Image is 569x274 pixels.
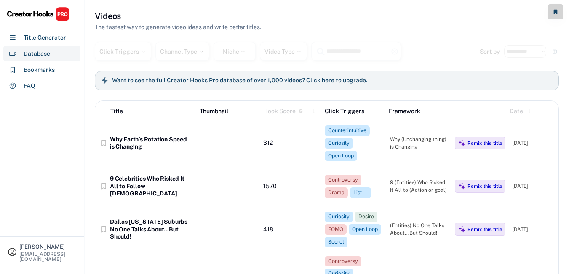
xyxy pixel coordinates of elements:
[328,258,358,265] div: Controversy
[110,136,192,151] div: Why Earth’s Rotation Speed is Changing
[328,189,345,196] div: Drama
[198,127,257,160] img: yH5BAEAAAAALAAAAAABAAEAAAIBRAA7
[112,77,367,84] h6: Want to see the full Creator Hooks Pro database of over 1,000 videos? Click here to upgrade.
[263,226,318,233] div: 418
[328,140,350,147] div: Curiosity
[510,107,523,116] div: Date
[198,170,257,203] img: yH5BAEAAAAALAAAAAABAAEAAAIBRAA7
[325,107,382,116] div: Click Triggers
[389,107,446,116] div: Framework
[480,49,500,54] div: Sort by
[95,10,121,22] h3: Videos
[390,222,449,237] div: (Entities) No One Talks About...But Should!
[264,49,302,54] div: Video Type
[99,225,108,233] button: bookmark_border
[110,175,192,198] div: 9 Celebrities Who Risked It All to Follow [DEMOGRAPHIC_DATA]
[24,49,50,58] div: Database
[99,139,108,147] button: bookmark_border
[353,189,368,196] div: List
[24,81,35,90] div: FAQ
[24,65,55,74] div: Bookmarks
[467,183,502,189] div: Remix this title
[95,23,261,32] div: The fastest way to generate video ideas and write better titles.
[198,213,257,246] img: yH5BAEAAAAALAAAAAABAAEAAAIBRAA7
[328,213,350,220] div: Curiosity
[458,225,466,233] img: MagicMajor%20%28Purple%29.svg
[390,136,449,151] div: Why (Unchanging thing) is Changing
[110,218,192,241] div: Dallas [US_STATE] Suburbs No One Talks About...But Should!
[458,139,466,147] img: MagicMajor%20%28Purple%29.svg
[99,49,147,54] div: Click Triggers
[328,226,343,233] div: FOMO
[328,176,358,184] div: Controversy
[24,33,66,42] div: Title Generator
[390,179,449,194] div: 9 (Entities) Who Risked It All to (Action or goal)
[458,182,466,190] img: MagicMajor%20%28Purple%29.svg
[391,48,398,55] button: highlight_remove
[352,226,378,233] div: Open Loop
[328,127,366,134] div: Counterintuitive
[7,7,70,22] img: CHPRO%20Logo.svg
[263,107,296,116] div: Hook Score
[110,107,123,116] div: Title
[512,182,554,190] div: [DATE]
[200,107,257,116] div: Thumbnail
[328,239,344,246] div: Secret
[328,152,354,160] div: Open Loop
[263,139,318,147] div: 312
[467,226,502,232] div: Remix this title
[19,244,77,250] div: [PERSON_NAME]
[358,213,374,220] div: Desire
[512,139,554,147] div: [DATE]
[223,49,247,54] div: Niche
[512,225,554,233] div: [DATE]
[99,182,108,190] button: bookmark_border
[19,252,77,262] div: [EMAIL_ADDRESS][DOMAIN_NAME]
[160,49,205,54] div: Channel Type
[467,140,502,146] div: Remix this title
[263,183,318,190] div: 1570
